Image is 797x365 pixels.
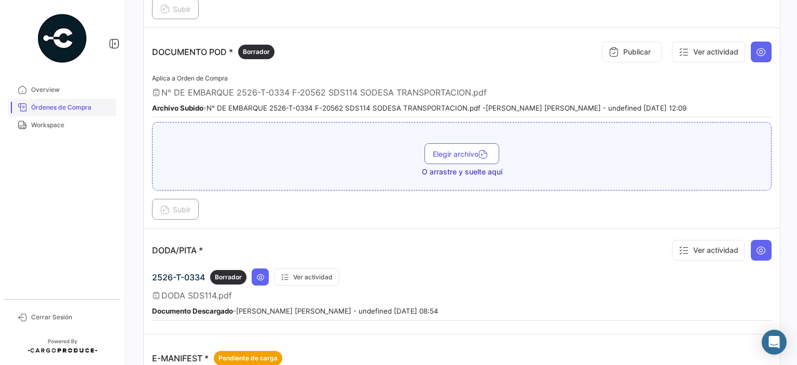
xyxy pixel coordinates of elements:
[215,273,242,282] span: Borrador
[762,330,787,355] div: Abrir Intercom Messenger
[433,150,491,158] span: Elegir archivo
[218,354,278,363] span: Pendiente de carga
[8,116,116,134] a: Workspace
[152,104,686,112] small: - N° DE EMBARQUE 2526-T-0334 F-20562 SDS114 SODESA TRANSPORTACION.pdf - [PERSON_NAME] [PERSON_NAM...
[672,42,745,62] button: Ver actividad
[161,290,232,301] span: DODA SDS114.pdf
[152,74,228,82] span: Aplica a Orden de Compra
[161,87,487,98] span: N° DE EMBARQUE 2526-T-0334 F-20562 SDS114 SODESA TRANSPORTACION.pdf
[8,81,116,99] a: Overview
[8,99,116,116] a: Órdenes de Compra
[672,240,745,261] button: Ver actividad
[31,120,112,130] span: Workspace
[160,5,190,13] span: Subir
[152,45,274,59] p: DOCUMENTO POD *
[274,268,339,286] button: Ver actividad
[152,245,203,255] p: DODA/PITA *
[31,103,112,112] span: Órdenes de Compra
[424,143,499,164] button: Elegir archivo
[152,199,199,220] button: Subir
[31,85,112,94] span: Overview
[152,104,203,112] b: Archivo Subido
[36,12,88,64] img: powered-by.png
[31,313,112,322] span: Cerrar Sesión
[152,307,233,315] b: Documento Descargado
[602,42,662,62] button: Publicar
[243,47,270,57] span: Borrador
[152,272,205,282] span: 2526-T-0334
[422,167,502,177] span: O arrastre y suelte aquí
[152,307,438,315] small: - [PERSON_NAME] [PERSON_NAME] - undefined [DATE] 08:54
[160,205,190,214] span: Subir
